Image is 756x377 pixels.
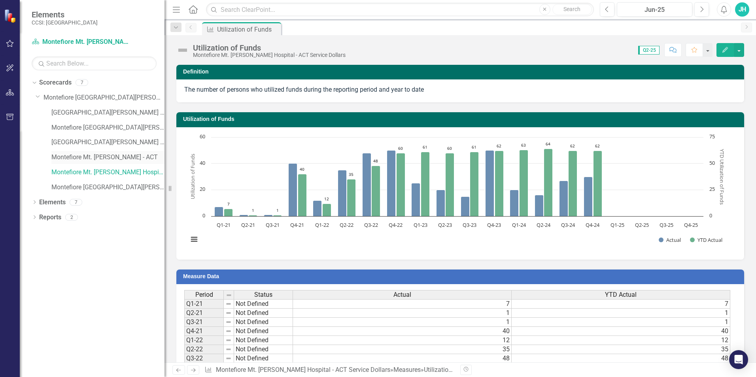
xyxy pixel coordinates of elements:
td: 1 [512,318,730,327]
text: Q2-21 [241,221,255,228]
path: Q3-22, 48. Actual. [363,153,371,216]
path: Q3-21, 1. YTD Actual. [273,215,282,216]
path: Q4-21, 40. YTD Actual. [298,174,307,216]
path: Q4-22, 60. YTD Actual. [397,153,405,216]
a: Montefiore Mt. [PERSON_NAME] - ACT [51,153,164,162]
text: 0 [709,212,712,219]
a: Elements [39,198,66,207]
small: CCSI: [GEOGRAPHIC_DATA] [32,19,98,26]
td: Q3-22 [184,354,224,363]
path: Q3-24, 62. YTD Actual. [569,151,577,216]
text: Q1-25 [610,221,624,228]
path: Q3-22, 48. YTD Actual. [372,166,380,216]
text: 63 [521,142,526,148]
a: [GEOGRAPHIC_DATA][PERSON_NAME] Inpatient – Adult (ages [DEMOGRAPHIC_DATA]+) [51,108,164,117]
td: Not Defined [234,318,293,327]
img: 8DAGhfEEPCf229AAAAAElFTkSuQmCC [225,337,232,343]
td: Not Defined [234,327,293,336]
span: Period [195,291,213,298]
div: » » [204,366,454,375]
button: Search [552,4,592,15]
button: View chart menu, Chart [189,234,200,245]
path: Q1-24, 20. Actual. [510,190,519,216]
td: 7 [512,299,730,309]
text: Utilization of Funds [189,154,196,199]
text: 40 [200,159,205,166]
text: Q4-25 [684,221,698,228]
a: Montefiore [GEOGRAPHIC_DATA][PERSON_NAME] NonMed Care Coordination [51,123,164,132]
text: 25 [709,185,715,192]
text: Q2-22 [340,221,353,228]
path: Q1-22, 12. YTD Actual. [323,204,331,216]
div: Montefiore Mt. [PERSON_NAME] Hospital - ACT Service Dollars [193,52,346,58]
path: Q2-22, 35. YTD Actual. [347,179,356,216]
path: Q3-24, 27. Actual. [559,181,568,216]
path: Q1-22, 12. Actual. [313,200,322,216]
span: Elements [32,10,98,19]
path: Q2-21, 1. Actual. [240,215,248,216]
td: 7 [293,299,512,309]
path: Q2-23, 60. YTD Actual. [446,153,454,216]
button: JH [735,2,749,17]
a: Montefiore Mt. [PERSON_NAME] Hospital - ACT Service Dollars [51,168,164,177]
span: Search [563,6,580,12]
img: 8DAGhfEEPCf229AAAAAElFTkSuQmCC [225,310,232,316]
text: Q4-22 [389,221,403,228]
text: 12 [324,196,329,202]
path: Q4-24, 62. YTD Actual. [593,151,602,216]
text: 40 [300,166,304,172]
text: Q1-23 [414,221,427,228]
h3: Measure Data [183,273,740,279]
td: 35 [512,345,730,354]
text: Q2-23 [438,221,452,228]
path: Q2-22, 35. Actual. [338,170,347,216]
text: 75 [709,133,715,140]
span: Actual [393,291,411,298]
path: Q4-22, 50. Actual. [387,150,396,216]
td: 12 [293,336,512,345]
td: Not Defined [234,354,293,363]
td: Q3-21 [184,318,224,327]
text: 62 [570,143,575,149]
svg: Interactive chart [184,133,730,252]
path: Q1-21, 7. Actual. [215,207,223,216]
text: Q3-25 [660,221,673,228]
text: Q3-21 [266,221,280,228]
text: 60 [398,145,403,151]
div: Utilization of Funds [217,25,279,34]
text: 60 [200,133,205,140]
a: Montefiore Mt. [PERSON_NAME] Hospital - ACT Service Dollars [216,366,390,373]
text: 61 [423,144,427,150]
img: Not Defined [176,44,189,57]
text: Q1-22 [315,221,329,228]
path: Q3-23, 61. YTD Actual. [470,152,479,216]
text: 50 [709,159,715,166]
a: Montefiore [GEOGRAPHIC_DATA][PERSON_NAME] Outreach [51,183,164,192]
text: 1 [252,207,254,213]
span: YTD Actual [605,291,637,298]
div: 7 [70,199,82,205]
text: 35 [349,172,353,177]
text: 7 [227,201,230,207]
img: 8DAGhfEEPCf229AAAAAElFTkSuQmCC [225,301,232,307]
div: 2 [65,214,78,221]
span: Q2-25 [638,46,660,55]
text: 62 [497,143,501,149]
img: 8DAGhfEEPCf229AAAAAElFTkSuQmCC [225,328,232,334]
path: Q1-21, 7. YTD Actual. [224,209,233,216]
button: Show Actual [659,236,681,243]
td: Q2-22 [184,345,224,354]
input: Search ClearPoint... [206,3,594,17]
div: Open Intercom Messenger [729,350,748,369]
span: Status [254,291,272,298]
button: Show YTD Actual [690,236,723,243]
td: 48 [512,354,730,363]
path: Q4-24, 30. Actual. [584,177,593,216]
td: 1 [293,309,512,318]
a: [GEOGRAPHIC_DATA][PERSON_NAME] - HH CM Service Dollars [51,138,164,147]
a: Measures [393,366,421,373]
a: Montefiore [GEOGRAPHIC_DATA][PERSON_NAME] [43,93,164,102]
div: Chart. Highcharts interactive chart. [184,133,736,252]
td: 40 [512,327,730,336]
